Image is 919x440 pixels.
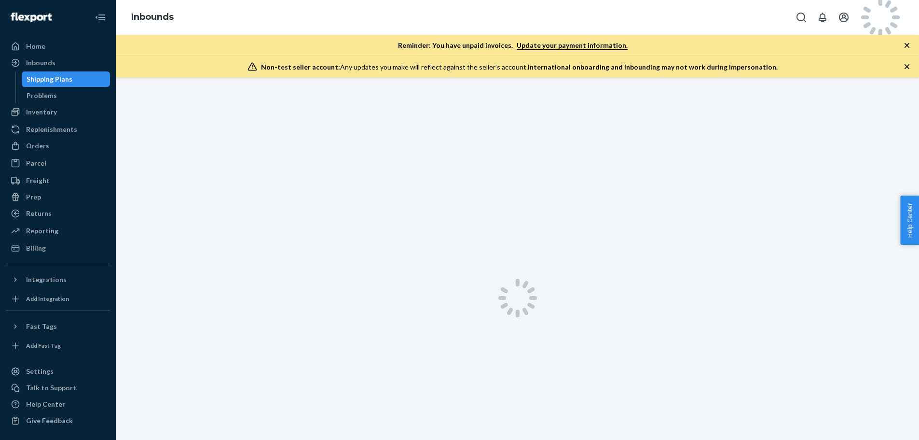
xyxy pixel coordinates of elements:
[792,8,811,27] button: Open Search Box
[22,71,110,87] a: Shipping Plans
[6,39,110,54] a: Home
[26,192,41,202] div: Prep
[26,176,50,185] div: Freight
[6,241,110,256] a: Billing
[26,341,61,350] div: Add Fast Tag
[6,55,110,71] a: Inbounds
[6,223,110,239] a: Reporting
[6,291,110,307] a: Add Integration
[900,196,919,245] button: Help Center
[26,107,57,117] div: Inventory
[6,189,110,205] a: Prep
[6,272,110,287] button: Integrations
[26,226,58,236] div: Reporting
[26,58,55,68] div: Inbounds
[27,91,57,100] div: Problems
[528,63,778,71] span: International onboarding and inbounding may not work during impersonation.
[26,243,46,253] div: Billing
[6,138,110,154] a: Orders
[11,13,52,22] img: Flexport logo
[26,141,49,151] div: Orders
[26,209,52,218] div: Returns
[6,206,110,221] a: Returns
[26,322,57,331] div: Fast Tags
[6,380,110,396] button: Talk to Support
[26,158,46,168] div: Parcel
[6,397,110,412] a: Help Center
[22,88,110,103] a: Problems
[123,3,181,31] ol: breadcrumbs
[261,62,778,72] div: Any updates you make will reflect against the seller's account.
[131,12,174,22] a: Inbounds
[6,364,110,379] a: Settings
[26,295,69,303] div: Add Integration
[834,8,853,27] button: Open account menu
[91,8,110,27] button: Close Navigation
[6,122,110,137] a: Replenishments
[6,104,110,120] a: Inventory
[398,41,628,50] p: Reminder: You have unpaid invoices.
[813,8,832,27] button: Open notifications
[261,63,340,71] span: Non-test seller account:
[6,413,110,428] button: Give Feedback
[27,74,72,84] div: Shipping Plans
[6,338,110,354] a: Add Fast Tag
[26,416,73,426] div: Give Feedback
[517,41,628,50] a: Update your payment information.
[26,399,65,409] div: Help Center
[26,125,77,134] div: Replenishments
[26,42,45,51] div: Home
[6,156,110,171] a: Parcel
[6,173,110,188] a: Freight
[6,319,110,334] button: Fast Tags
[26,367,54,376] div: Settings
[26,383,76,393] div: Talk to Support
[26,275,67,284] div: Integrations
